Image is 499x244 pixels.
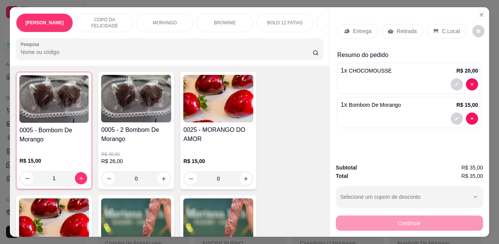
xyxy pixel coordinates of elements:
p: R$ 15,00 [183,157,253,165]
p: [PERSON_NAME] [25,20,64,26]
button: decrease-product-quantity [472,25,485,37]
span: R$ 35,00 [461,172,483,180]
img: product-image [101,75,171,122]
h4: 0025 - MORANGO DO AMOR [183,125,253,144]
p: Retirada [397,27,417,35]
button: decrease-product-quantity [451,112,463,125]
button: increase-product-quantity [75,172,87,184]
p: R$ 26,00 [101,157,171,165]
button: Close [475,9,488,21]
img: product-image [19,75,89,123]
p: Entrega [353,27,372,35]
strong: Subtotal [336,165,357,171]
button: decrease-product-quantity [451,78,463,90]
p: MORANGO [153,20,177,26]
button: decrease-product-quantity [21,172,33,184]
span: CHOCOMOUSSE [349,68,392,74]
p: BOLO 12 FATIAS [267,20,303,26]
strong: Total [336,173,348,179]
p: Resumo do pedido [337,51,482,60]
label: Pesquisa [21,41,42,48]
img: product-image [183,75,253,122]
input: Pesquisa [21,48,313,56]
p: 1 x [341,100,401,109]
h4: 0005 - Bombom De Morango [19,126,89,144]
p: Copo da Felicidade Salgado [323,17,367,29]
h4: 0005 - 2 Bombom De Morango [101,125,171,144]
button: decrease-product-quantity [103,173,115,185]
button: increase-product-quantity [240,173,252,185]
p: R$ 15,00 [19,157,89,165]
button: decrease-product-quantity [466,78,478,90]
p: C.Local [442,27,460,35]
p: COPO DA FELICIDADE [83,17,127,29]
p: BROWNIE [214,20,236,26]
button: Selecione um cupom de desconto [336,186,483,208]
button: decrease-product-quantity [466,112,478,125]
p: R$ 30,00 [101,151,171,157]
p: R$ 15,00 [456,101,478,109]
p: 1 x [341,66,392,75]
p: R$ 20,00 [456,67,478,74]
span: R$ 35,00 [461,163,483,172]
span: Bombom De Morango [349,102,401,108]
button: decrease-product-quantity [185,173,197,185]
button: increase-product-quantity [157,173,170,185]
